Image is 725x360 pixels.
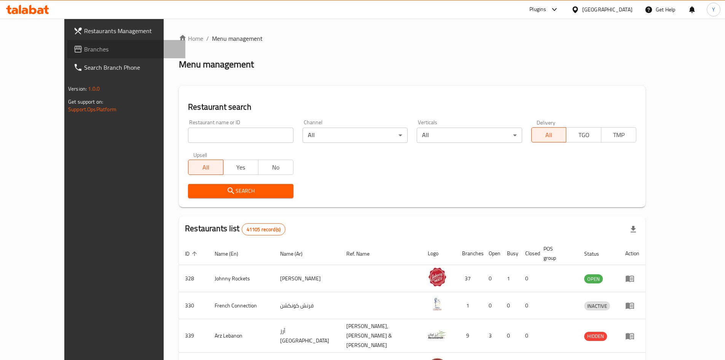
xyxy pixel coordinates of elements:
span: Search [194,186,287,196]
h2: Menu management [179,58,254,70]
div: Menu [625,274,639,283]
span: Name (Ar) [280,249,312,258]
td: Arz Lebanon [209,319,274,353]
span: Yes [226,162,255,173]
a: Restaurants Management [67,22,185,40]
span: All [191,162,220,173]
span: No [261,162,290,173]
td: 0 [519,292,537,319]
button: TMP [601,127,636,142]
label: Upsell [193,152,207,157]
div: All [417,128,522,143]
td: [PERSON_NAME] [274,265,340,292]
th: Logo [422,242,456,265]
button: Yes [223,160,258,175]
span: Status [584,249,609,258]
span: TMP [604,130,633,141]
img: Johnny Rockets [428,267,447,286]
a: Branches [67,40,185,58]
div: [GEOGRAPHIC_DATA] [582,5,633,14]
span: Branches [84,45,179,54]
div: HIDDEN [584,332,607,341]
td: 0 [519,265,537,292]
img: Arz Lebanon [428,325,447,344]
input: Search for restaurant name or ID.. [188,128,293,143]
span: OPEN [584,275,603,283]
span: Restaurants Management [84,26,179,35]
span: TGO [569,130,598,141]
th: Action [619,242,645,265]
td: 339 [179,319,209,353]
td: 330 [179,292,209,319]
td: فرنش كونكشن [274,292,340,319]
a: Search Branch Phone [67,58,185,77]
div: Plugins [529,5,546,14]
nav: breadcrumb [179,34,645,43]
span: Name (En) [215,249,248,258]
span: 1.0.0 [88,84,100,94]
td: 0 [483,292,501,319]
span: Search Branch Phone [84,63,179,72]
button: All [188,160,223,175]
a: Home [179,34,203,43]
td: Johnny Rockets [209,265,274,292]
td: 0 [501,319,519,353]
button: All [531,127,567,142]
div: Menu [625,331,639,341]
span: All [535,130,564,141]
div: Menu [625,301,639,310]
span: INACTIVE [584,302,610,310]
span: Y [712,5,715,14]
td: 37 [456,265,483,292]
td: French Connection [209,292,274,319]
td: 1 [456,292,483,319]
span: Get support on: [68,97,103,107]
td: 1 [501,265,519,292]
span: Ref. Name [346,249,379,258]
td: [PERSON_NAME],[PERSON_NAME] & [PERSON_NAME] [340,319,422,353]
th: Closed [519,242,537,265]
div: Export file [624,220,642,238]
td: أرز [GEOGRAPHIC_DATA] [274,319,340,353]
span: Menu management [212,34,263,43]
a: Support.OpsPlatform [68,104,116,114]
span: 41105 record(s) [242,226,285,233]
td: 9 [456,319,483,353]
button: Search [188,184,293,198]
div: Total records count [242,223,285,235]
td: 0 [483,265,501,292]
td: 328 [179,265,209,292]
h2: Restaurants list [185,223,285,235]
img: French Connection [428,294,447,314]
th: Busy [501,242,519,265]
div: All [303,128,408,143]
td: 3 [483,319,501,353]
th: Open [483,242,501,265]
span: Version: [68,84,87,94]
button: No [258,160,293,175]
label: Delivery [537,120,556,125]
td: 0 [501,292,519,319]
span: HIDDEN [584,332,607,341]
span: POS group [543,244,569,262]
th: Branches [456,242,483,265]
td: 0 [519,319,537,353]
button: TGO [566,127,601,142]
li: / [206,34,209,43]
h2: Restaurant search [188,101,636,113]
span: ID [185,249,199,258]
